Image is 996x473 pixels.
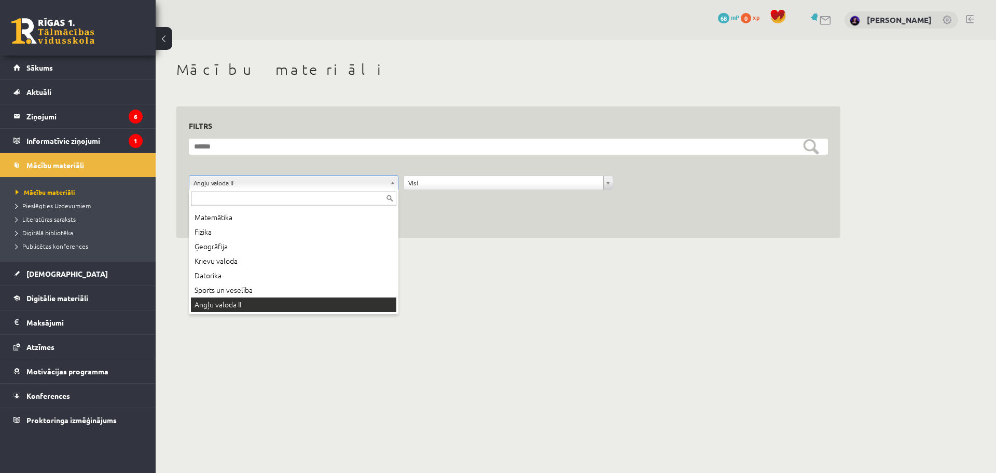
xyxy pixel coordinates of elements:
div: Angļu valoda II [191,298,396,312]
div: Fizika [191,225,396,239]
div: Sports un veselība [191,283,396,298]
div: Ģeogrāfija [191,239,396,254]
div: Datorika [191,268,396,283]
div: Krievu valoda [191,254,396,268]
div: Matemātika [191,210,396,225]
